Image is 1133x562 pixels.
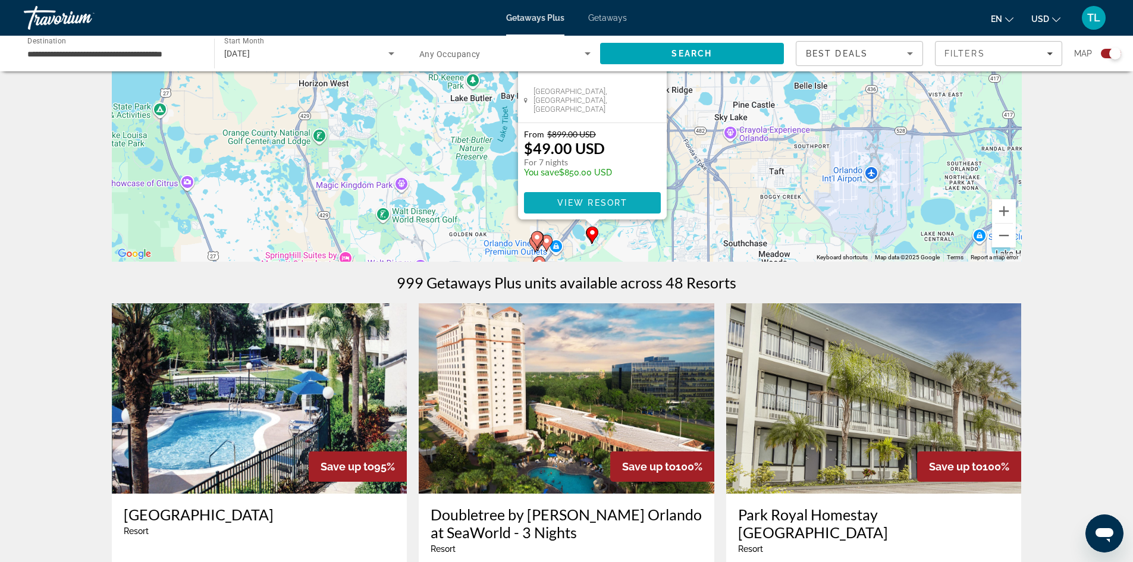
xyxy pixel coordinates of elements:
button: View Resort [524,192,661,214]
a: Getaways [588,13,627,23]
a: Report a map error [971,254,1018,260]
button: User Menu [1078,5,1109,30]
span: Any Occupancy [419,49,481,59]
p: For 7 nights [524,157,612,168]
div: 95% [309,451,407,482]
button: Search [600,43,784,64]
button: Zoom out [992,224,1016,247]
a: Open this area in Google Maps (opens a new window) [115,246,154,262]
div: 100% [917,451,1021,482]
span: Best Deals [806,49,868,58]
img: Google [115,246,154,262]
span: From [524,129,544,139]
a: [GEOGRAPHIC_DATA] [124,506,396,523]
img: Westgate Leisure Resort [112,303,407,494]
h1: 999 Getaways Plus units available across 48 Resorts [397,274,736,291]
span: Map [1074,45,1092,62]
span: Search [671,49,712,58]
span: $899.00 USD [547,129,596,139]
div: 100% [610,451,714,482]
span: [DATE] [224,49,250,58]
span: Start Month [224,37,264,45]
p: $850.00 USD [524,168,612,177]
span: Destination [27,36,66,45]
span: [GEOGRAPHIC_DATA], [GEOGRAPHIC_DATA], [GEOGRAPHIC_DATA] [533,87,660,114]
span: Save up to [929,460,983,473]
span: USD [1031,14,1049,24]
span: Map data ©2025 Google [875,254,940,260]
button: Zoom in [992,199,1016,223]
span: en [991,14,1002,24]
button: Filters [935,41,1062,66]
span: View Resort [557,198,627,208]
span: TL [1087,12,1100,24]
span: Save up to [622,460,676,473]
span: Save up to [321,460,374,473]
iframe: Button to launch messaging window [1085,514,1123,552]
a: Doubletree by [PERSON_NAME] Orlando at SeaWorld - 3 Nights [431,506,702,541]
p: $49.00 USD [524,139,605,157]
a: Travorium [24,2,143,33]
mat-select: Sort by [806,46,913,61]
img: Park Royal Homestay Orlando [726,303,1022,494]
span: You save [524,168,559,177]
input: Select destination [27,47,199,61]
a: Terms (opens in new tab) [947,254,963,260]
a: Park Royal Homestay [GEOGRAPHIC_DATA] [738,506,1010,541]
span: Filters [944,49,985,58]
button: Change currency [1031,10,1060,27]
span: Resort [124,526,149,536]
button: Keyboard shortcuts [817,253,868,262]
button: Change language [991,10,1013,27]
span: Resort [431,544,456,554]
img: Doubletree by Hilton Orlando at SeaWorld - 3 Nights [419,303,714,494]
a: Getaways Plus [506,13,564,23]
span: Resort [738,544,763,554]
